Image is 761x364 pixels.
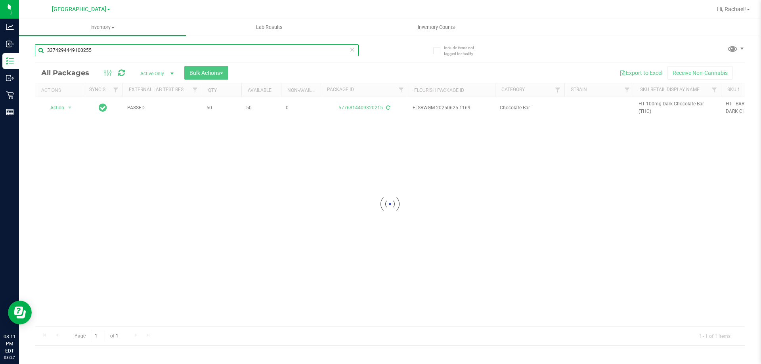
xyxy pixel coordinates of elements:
[4,354,15,360] p: 08/27
[186,19,353,36] a: Lab Results
[6,91,14,99] inline-svg: Retail
[19,19,186,36] a: Inventory
[6,108,14,116] inline-svg: Reports
[245,24,293,31] span: Lab Results
[4,333,15,354] p: 08:11 PM EDT
[19,24,186,31] span: Inventory
[353,19,520,36] a: Inventory Counts
[6,23,14,31] inline-svg: Analytics
[349,44,355,55] span: Clear
[407,24,466,31] span: Inventory Counts
[8,301,32,324] iframe: Resource center
[6,74,14,82] inline-svg: Outbound
[52,6,106,13] span: [GEOGRAPHIC_DATA]
[6,57,14,65] inline-svg: Inventory
[6,40,14,48] inline-svg: Inbound
[444,45,484,57] span: Include items not tagged for facility
[35,44,359,56] input: Search Package ID, Item Name, SKU, Lot or Part Number...
[717,6,746,12] span: Hi, Rachael!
